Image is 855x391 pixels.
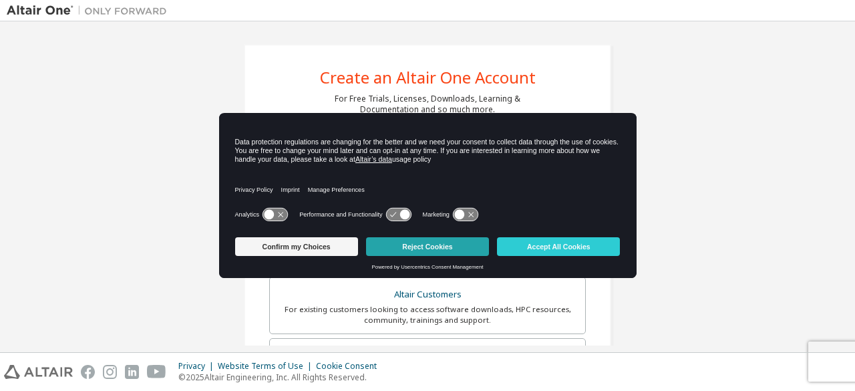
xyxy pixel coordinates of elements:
[178,361,218,372] div: Privacy
[103,365,117,379] img: instagram.svg
[81,365,95,379] img: facebook.svg
[278,304,577,325] div: For existing customers looking to access software downloads, HPC resources, community, trainings ...
[178,372,385,383] p: © 2025 Altair Engineering, Inc. All Rights Reserved.
[320,70,536,86] div: Create an Altair One Account
[7,4,174,17] img: Altair One
[335,94,520,115] div: For Free Trials, Licenses, Downloads, Learning & Documentation and so much more.
[316,361,385,372] div: Cookie Consent
[218,361,316,372] div: Website Terms of Use
[125,365,139,379] img: linkedin.svg
[147,365,166,379] img: youtube.svg
[278,285,577,304] div: Altair Customers
[4,365,73,379] img: altair_logo.svg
